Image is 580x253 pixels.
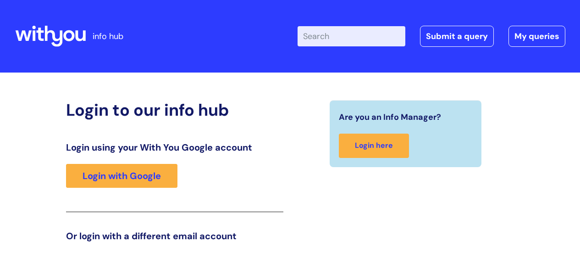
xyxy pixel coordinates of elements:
[339,134,409,158] a: Login here
[66,231,283,242] h3: Or login with a different email account
[66,142,283,153] h3: Login using your With You Google account
[66,164,177,188] a: Login with Google
[339,110,441,124] span: Are you an Info Manager?
[93,29,123,44] p: info hub
[66,100,283,120] h2: Login to our info hub
[420,26,494,47] a: Submit a query
[298,26,405,46] input: Search
[508,26,565,47] a: My queries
